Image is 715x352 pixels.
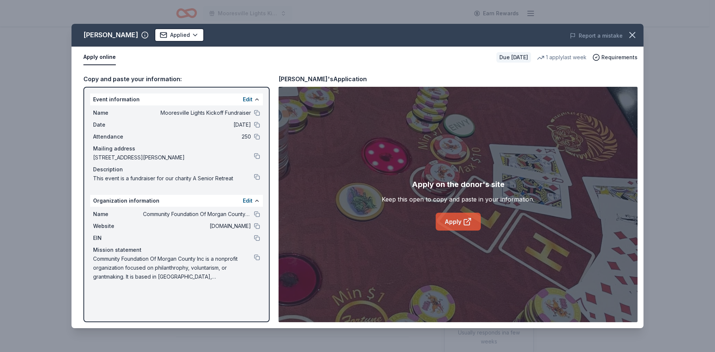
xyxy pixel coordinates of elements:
[412,178,505,190] div: Apply on the donor's site
[592,53,638,62] button: Requirements
[170,31,190,39] span: Applied
[83,74,270,84] div: Copy and paste your information:
[93,153,254,162] span: [STREET_ADDRESS][PERSON_NAME]
[93,174,254,183] span: This event is a fundraiser for our charity A Senior Retreat
[93,132,143,141] span: Attendance
[93,210,143,219] span: Name
[537,53,587,62] div: 1 apply last week
[143,120,251,129] span: [DATE]
[93,234,143,242] span: EIN
[83,50,116,65] button: Apply online
[93,254,254,281] span: Community Foundation Of Morgan County Inc is a nonprofit organization focused on philanthrophy, v...
[143,222,251,231] span: [DOMAIN_NAME]
[601,53,638,62] span: Requirements
[243,95,252,104] button: Edit
[83,29,138,41] div: [PERSON_NAME]
[90,93,263,105] div: Event information
[93,108,143,117] span: Name
[93,144,260,153] div: Mailing address
[143,108,251,117] span: Mooresville Lights Kickoff Fundraiser
[93,222,143,231] span: Website
[436,213,481,231] a: Apply
[570,31,623,40] button: Report a mistake
[143,132,251,141] span: 250
[93,120,143,129] span: Date
[496,52,531,63] div: Due [DATE]
[90,195,263,207] div: Organization information
[155,28,204,42] button: Applied
[93,165,260,174] div: Description
[143,210,251,219] span: Community Foundation Of Morgan County Inc
[243,196,252,205] button: Edit
[93,245,260,254] div: Mission statement
[382,195,534,204] div: Keep this open to copy and paste in your information.
[279,74,367,84] div: [PERSON_NAME]'s Application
